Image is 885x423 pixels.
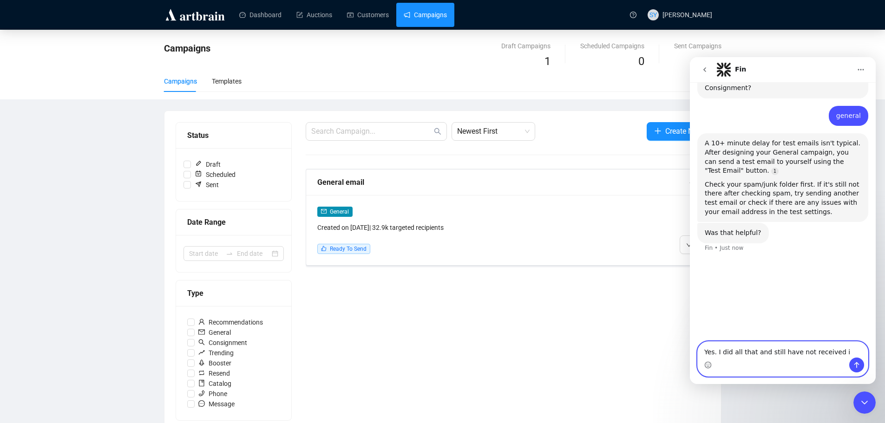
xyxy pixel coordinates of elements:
[237,248,270,259] input: End date
[164,7,226,22] img: logo
[195,368,234,378] span: Resend
[195,327,235,338] span: General
[544,55,551,68] span: 1
[198,359,205,366] span: rocket
[191,180,223,190] span: Sent
[198,329,205,335] span: mail
[212,76,242,86] div: Templates
[195,317,267,327] span: Recommendations
[164,76,197,86] div: Campaigns
[690,57,876,384] iframe: Intercom live chat
[715,55,721,68] span: 0
[649,10,657,20] span: SY
[317,176,689,188] div: General email
[689,176,698,188] span: #5
[317,222,602,233] div: Created on [DATE] | 32.9k targeted recipients
[647,122,710,141] button: Create New
[638,55,644,68] span: 0
[226,250,233,257] span: swap-right
[195,389,231,399] span: Phone
[195,358,235,368] span: Booster
[321,208,327,214] span: mail
[457,123,530,140] span: Newest First
[187,130,280,141] div: Status
[191,159,224,169] span: Draft
[198,390,205,397] span: phone
[296,3,332,27] a: Auctions
[195,348,237,358] span: Trending
[195,338,251,348] span: Consignment
[330,208,349,215] span: General
[226,250,233,257] span: to
[306,169,710,266] a: General email#5mailGeneralCreated on [DATE]| 32.9k targeted recipientslikeReady To Send
[853,391,876,414] iframe: Intercom live chat
[164,43,210,54] span: Campaigns
[580,41,644,51] div: Scheduled Campaigns
[198,349,205,356] span: rise
[195,399,238,409] span: Message
[311,126,432,137] input: Search Campaign...
[654,127,662,135] span: plus
[198,380,205,386] span: book
[501,41,551,51] div: Draft Campaigns
[404,3,447,27] a: Campaigns
[189,248,222,259] input: Start date
[198,319,205,325] span: user
[198,400,205,407] span: message
[330,246,367,252] span: Ready To Send
[239,3,282,27] a: Dashboard
[191,169,239,180] span: Scheduled
[187,287,280,299] div: Type
[434,128,441,135] span: search
[321,246,327,251] span: like
[198,339,205,345] span: search
[195,378,235,389] span: Catalog
[686,242,692,248] span: down
[198,370,205,376] span: retweet
[347,3,389,27] a: Customers
[665,125,702,137] span: Create New
[630,12,636,18] span: question-circle
[662,11,712,19] span: [PERSON_NAME]
[674,41,721,51] div: Sent Campaigns
[187,216,280,228] div: Date Range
